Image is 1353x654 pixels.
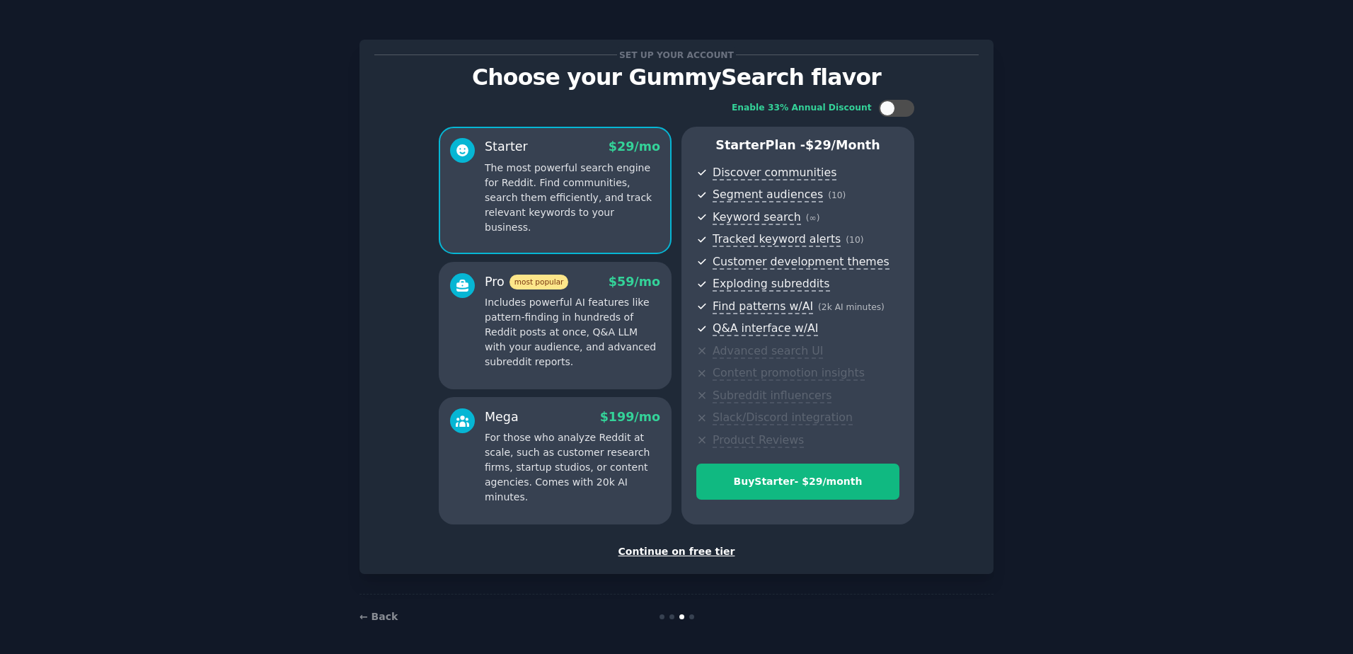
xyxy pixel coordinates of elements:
[485,295,660,369] p: Includes powerful AI features like pattern-finding in hundreds of Reddit posts at once, Q&A LLM w...
[617,47,737,62] span: Set up your account
[374,65,979,90] p: Choose your GummySearch flavor
[713,411,853,425] span: Slack/Discord integration
[713,210,801,225] span: Keyword search
[609,275,660,289] span: $ 59 /mo
[600,410,660,424] span: $ 199 /mo
[806,213,820,223] span: ( ∞ )
[713,344,823,359] span: Advanced search UI
[713,389,831,403] span: Subreddit influencers
[818,302,885,312] span: ( 2k AI minutes )
[485,273,568,291] div: Pro
[805,138,880,152] span: $ 29 /month
[509,275,569,289] span: most popular
[713,366,865,381] span: Content promotion insights
[713,166,836,180] span: Discover communities
[713,321,818,336] span: Q&A interface w/AI
[697,474,899,489] div: Buy Starter - $ 29 /month
[485,161,660,235] p: The most powerful search engine for Reddit. Find communities, search them efficiently, and track ...
[846,235,863,245] span: ( 10 )
[609,139,660,154] span: $ 29 /mo
[713,277,829,292] span: Exploding subreddits
[485,138,528,156] div: Starter
[374,544,979,559] div: Continue on free tier
[713,299,813,314] span: Find patterns w/AI
[696,137,899,154] p: Starter Plan -
[713,255,889,270] span: Customer development themes
[359,611,398,622] a: ← Back
[713,433,804,448] span: Product Reviews
[485,430,660,505] p: For those who analyze Reddit at scale, such as customer research firms, startup studios, or conte...
[713,232,841,247] span: Tracked keyword alerts
[485,408,519,426] div: Mega
[696,464,899,500] button: BuyStarter- $29/month
[713,188,823,202] span: Segment audiences
[828,190,846,200] span: ( 10 )
[732,102,872,115] div: Enable 33% Annual Discount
